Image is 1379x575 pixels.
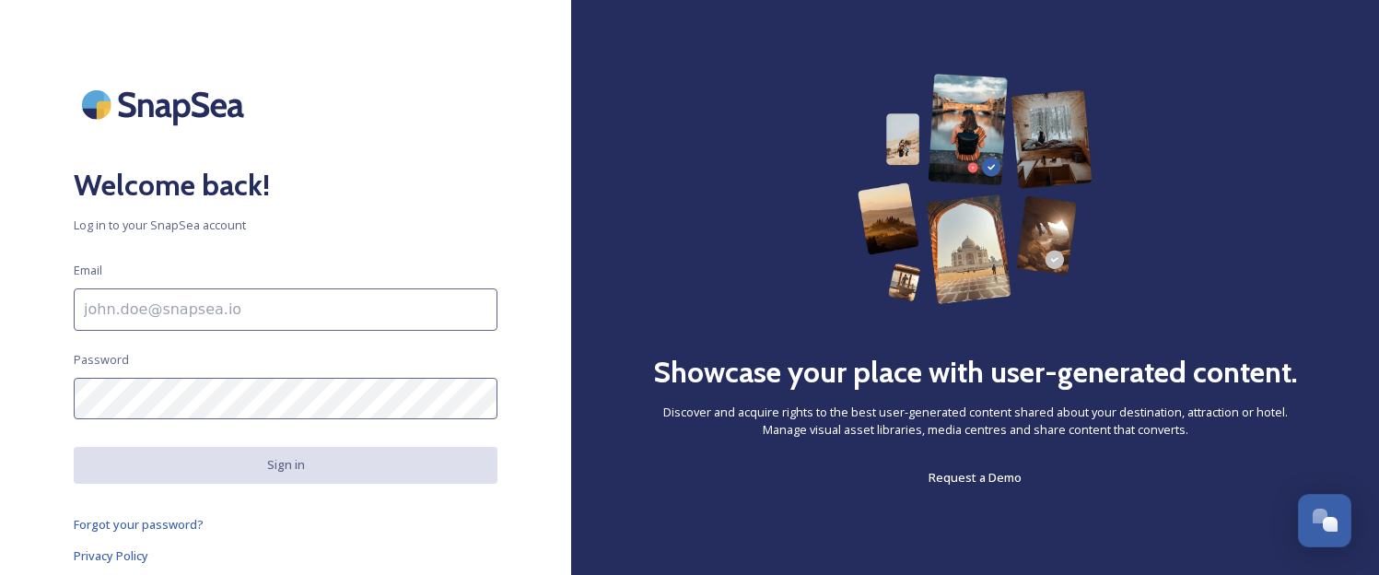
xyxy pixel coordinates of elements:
[74,217,497,234] span: Log in to your SnapSea account
[74,74,258,135] img: SnapSea Logo
[74,163,497,207] h2: Welcome back!
[74,351,129,369] span: Password
[74,547,148,564] span: Privacy Policy
[653,350,1298,394] h2: Showcase your place with user-generated content.
[929,469,1022,486] span: Request a Demo
[858,74,1093,304] img: 63b42ca75bacad526042e722_Group%20154-p-800.png
[1298,494,1351,547] button: Open Chat
[645,404,1305,439] span: Discover and acquire rights to the best user-generated content shared about your destination, att...
[74,513,497,535] a: Forgot your password?
[929,466,1022,488] a: Request a Demo
[74,545,497,567] a: Privacy Policy
[74,262,102,279] span: Email
[74,516,204,533] span: Forgot your password?
[74,288,497,331] input: john.doe@snapsea.io
[74,447,497,483] button: Sign in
